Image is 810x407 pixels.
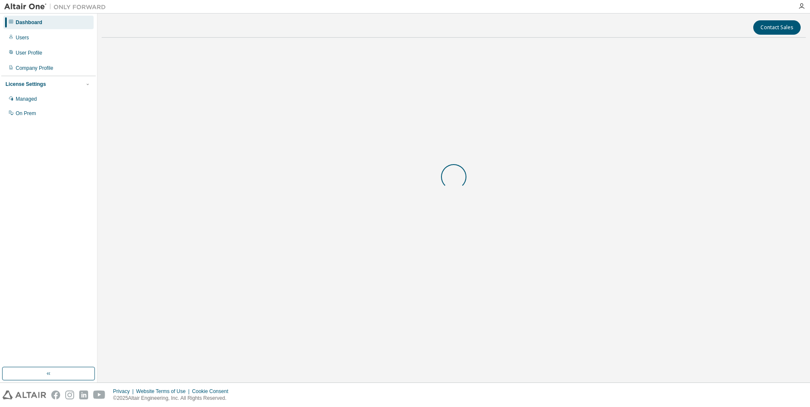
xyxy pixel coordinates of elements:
[79,390,88,399] img: linkedin.svg
[113,388,136,395] div: Privacy
[192,388,233,395] div: Cookie Consent
[16,19,42,26] div: Dashboard
[113,395,233,402] p: © 2025 Altair Engineering, Inc. All Rights Reserved.
[51,390,60,399] img: facebook.svg
[65,390,74,399] img: instagram.svg
[16,34,29,41] div: Users
[16,65,53,71] div: Company Profile
[16,49,42,56] div: User Profile
[3,390,46,399] img: altair_logo.svg
[136,388,192,395] div: Website Terms of Use
[753,20,801,35] button: Contact Sales
[93,390,105,399] img: youtube.svg
[16,96,37,102] div: Managed
[6,81,46,88] div: License Settings
[4,3,110,11] img: Altair One
[16,110,36,117] div: On Prem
